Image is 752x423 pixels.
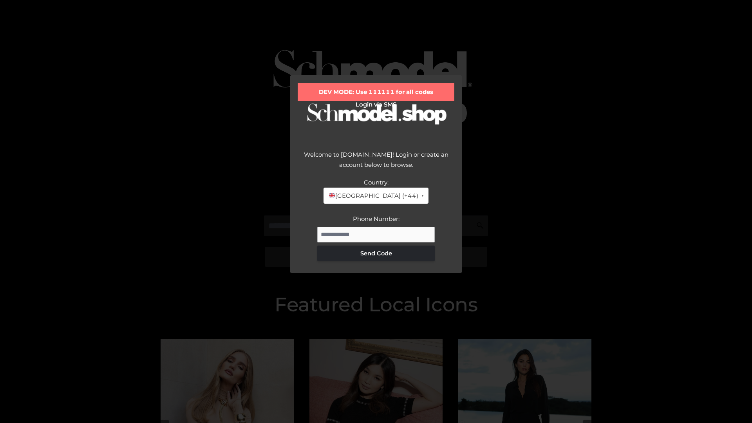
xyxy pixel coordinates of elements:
[298,101,454,108] h2: Login via SMS
[353,215,399,222] label: Phone Number:
[317,246,435,261] button: Send Code
[298,150,454,177] div: Welcome to [DOMAIN_NAME]! Login or create an account below to browse.
[328,191,418,201] span: [GEOGRAPHIC_DATA] (+44)
[329,192,335,198] img: 🇬🇧
[364,179,389,186] label: Country:
[298,83,454,101] div: DEV MODE: Use 111111 for all codes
